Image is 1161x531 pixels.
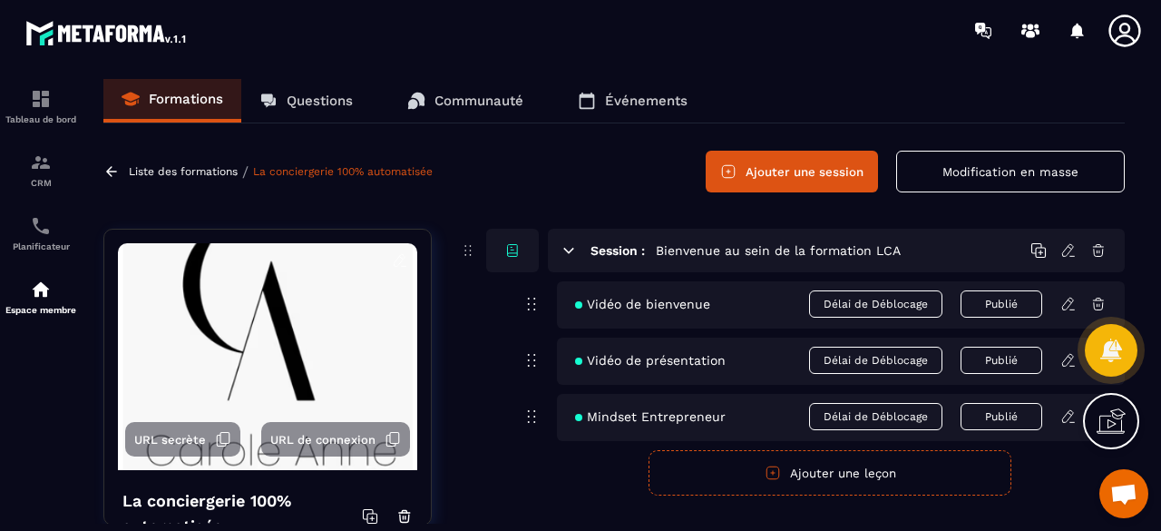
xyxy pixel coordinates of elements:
[30,152,52,173] img: formation
[809,347,942,374] span: Délai de Déblocage
[809,403,942,430] span: Délai de Déblocage
[287,93,353,109] p: Questions
[30,215,52,237] img: scheduler
[30,279,52,300] img: automations
[656,241,901,260] h5: Bienvenue au sein de la formation LCA
[241,79,371,123] a: Questions
[575,409,726,424] span: Mindset Entrepreneur
[1099,469,1148,518] a: Ouvrir le chat
[5,178,77,188] p: CRM
[5,241,77,251] p: Planificateur
[5,305,77,315] p: Espace membre
[253,165,433,178] a: La conciergerie 100% automatisée
[5,114,77,124] p: Tableau de bord
[560,79,706,123] a: Événements
[896,151,1125,192] button: Modification en masse
[103,79,241,123] a: Formations
[25,16,189,49] img: logo
[5,265,77,329] a: automationsautomationsEspace membre
[575,353,726,368] span: Vidéo de présentation
[961,347,1042,374] button: Publié
[434,93,523,109] p: Communauté
[389,79,541,123] a: Communauté
[125,422,240,457] button: URL secrète
[118,243,417,470] img: background
[242,163,249,181] span: /
[5,138,77,202] a: formationformationCRM
[575,297,710,311] span: Vidéo de bienvenue
[590,243,645,258] h6: Session :
[270,433,376,447] span: URL de connexion
[129,165,238,178] a: Liste des formations
[134,433,206,447] span: URL secrète
[809,290,942,318] span: Délai de Déblocage
[5,202,77,265] a: schedulerschedulerPlanificateur
[961,403,1042,430] button: Publié
[261,422,410,457] button: URL de connexion
[961,290,1042,318] button: Publié
[5,74,77,138] a: formationformationTableau de bord
[706,151,878,192] button: Ajouter une session
[649,450,1011,496] button: Ajouter une leçon
[30,88,52,110] img: formation
[605,93,688,109] p: Événements
[149,91,223,107] p: Formations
